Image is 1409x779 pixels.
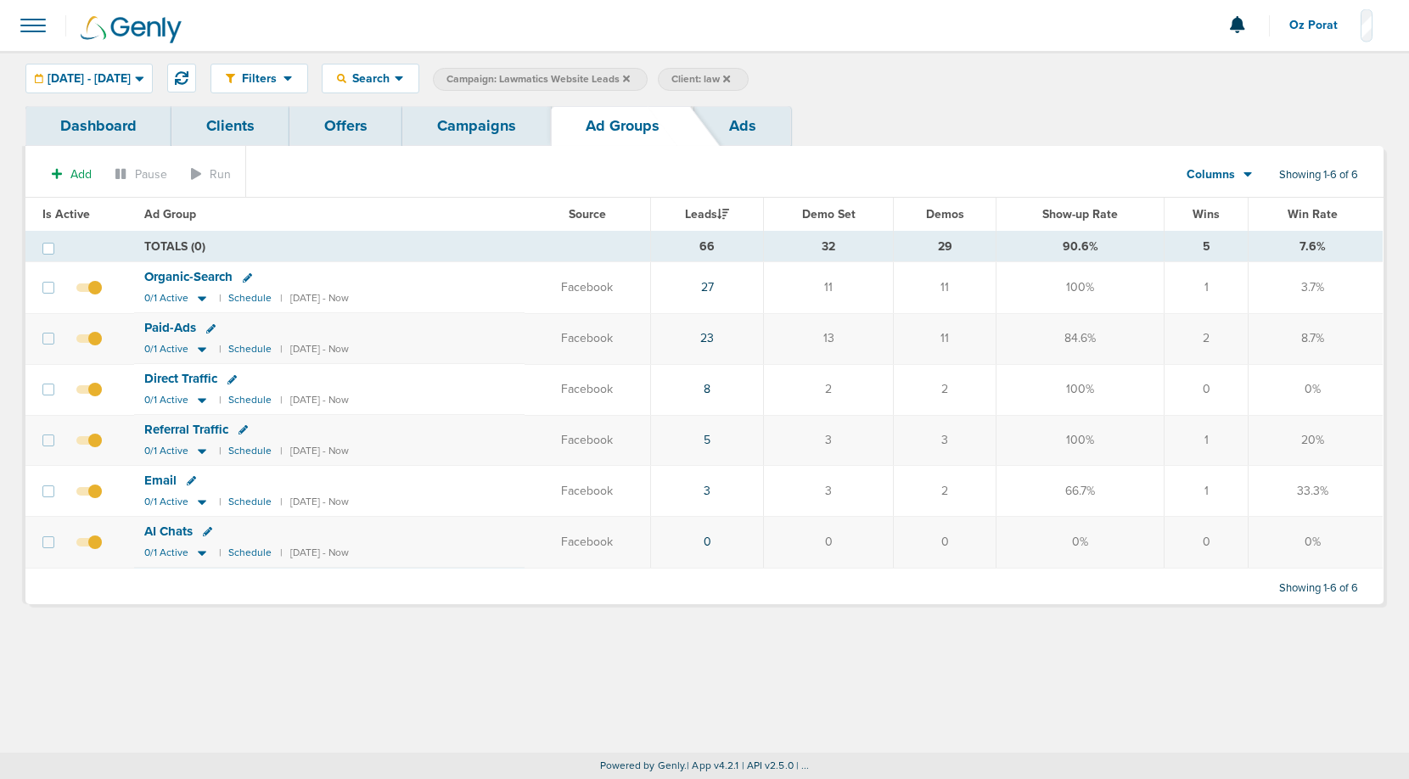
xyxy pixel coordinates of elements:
td: 0 [764,517,894,568]
small: Schedule [228,445,272,457]
span: Leads [685,207,729,221]
td: 0% [1248,517,1383,568]
span: Referral Traffic [144,422,228,437]
span: 0/1 Active [144,292,188,305]
td: Facebook [525,415,650,466]
span: Direct Traffic [144,371,217,386]
a: 3 [704,484,710,498]
a: Ads [694,106,791,146]
small: | [219,546,220,559]
td: TOTALS (0) [134,232,650,262]
small: | [DATE] - Now [280,343,349,356]
span: 0/1 Active [144,394,188,406]
span: 0/1 Active [144,343,188,356]
td: 2 [893,364,996,415]
td: 2 [1165,313,1249,364]
span: Is Active [42,207,90,221]
a: Ad Groups [551,106,694,146]
a: Clients [171,106,289,146]
td: 0 [893,517,996,568]
span: Campaign: Lawmatics Website Leads [446,72,630,87]
td: Facebook [525,466,650,517]
td: 13 [764,313,894,364]
button: Add [42,162,101,187]
td: 5 [1165,232,1249,262]
span: Showing 1-6 of 6 [1279,168,1358,182]
span: 0/1 Active [144,445,188,457]
small: Schedule [228,343,272,356]
small: | [DATE] - Now [280,292,349,305]
td: 1 [1165,415,1249,466]
td: Facebook [525,364,650,415]
small: Schedule [228,394,272,406]
td: 1 [1165,466,1249,517]
td: 100% [996,415,1165,466]
td: 0% [996,517,1165,568]
td: 66.7% [996,466,1165,517]
a: 23 [700,331,714,345]
img: Genly [81,16,182,43]
small: | [219,496,220,508]
span: Demo Set [802,207,856,221]
span: Demos [926,207,964,221]
td: 32 [764,232,894,262]
small: | [219,343,220,356]
span: Email [144,473,177,488]
a: Offers [289,106,402,146]
td: 29 [893,232,996,262]
a: 8 [704,382,710,396]
td: 90.6% [996,232,1165,262]
span: Ad Group [144,207,196,221]
span: AI Chats [144,524,193,539]
small: | [DATE] - Now [280,445,349,457]
td: 0 [1165,517,1249,568]
a: Dashboard [25,106,171,146]
td: 33.3% [1248,466,1383,517]
a: 0 [704,535,711,549]
span: Organic-Search [144,269,233,284]
a: 27 [701,280,714,294]
td: 0% [1248,364,1383,415]
td: 3 [764,415,894,466]
td: 100% [996,262,1165,313]
span: Search [346,71,395,86]
td: 11 [893,313,996,364]
small: | [DATE] - Now [280,546,349,559]
small: Schedule [228,546,272,559]
span: Oz Porat [1289,20,1350,31]
td: Facebook [525,313,650,364]
span: Columns [1187,166,1235,183]
td: 0 [1165,364,1249,415]
span: | API v2.5.0 [742,759,794,771]
td: Facebook [525,517,650,568]
span: Source [569,207,606,221]
span: Add [70,167,92,182]
td: 100% [996,364,1165,415]
span: Wins [1193,207,1220,221]
td: 66 [650,232,764,262]
small: | [219,445,220,457]
span: [DATE] - [DATE] [48,73,131,85]
td: 2 [893,466,996,517]
td: 8.7% [1248,313,1383,364]
td: Facebook [525,262,650,313]
td: 1 [1165,262,1249,313]
span: Win Rate [1288,207,1338,221]
small: | [DATE] - Now [280,496,349,508]
td: 11 [764,262,894,313]
small: Schedule [228,292,272,305]
td: 7.6% [1248,232,1383,262]
small: | [DATE] - Now [280,394,349,406]
span: Showing 1-6 of 6 [1279,581,1358,596]
td: 11 [893,262,996,313]
span: 0/1 Active [144,546,188,559]
span: Client: law [671,72,730,87]
small: Schedule [228,496,272,508]
span: 0/1 Active [144,496,188,508]
span: Paid-Ads [144,320,196,335]
td: 2 [764,364,894,415]
td: 3 [893,415,996,466]
span: Filters [235,71,283,86]
td: 84.6% [996,313,1165,364]
a: Campaigns [402,106,551,146]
